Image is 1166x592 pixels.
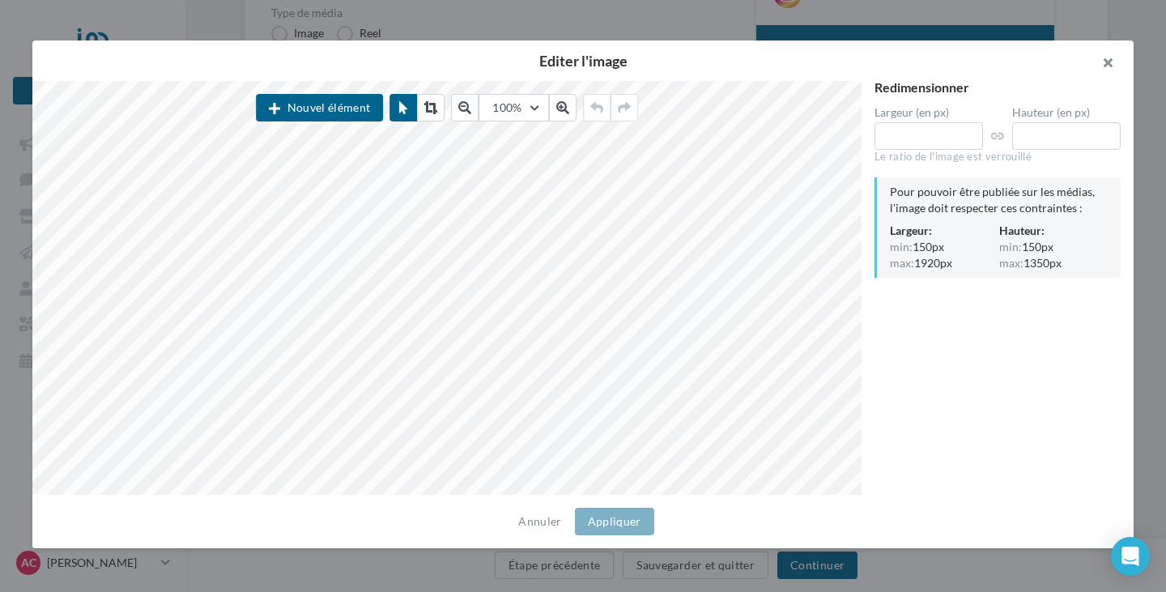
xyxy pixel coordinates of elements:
div: 150px [890,239,999,255]
div: 150px [999,239,1109,255]
div: 1920px [890,255,999,271]
div: Open Intercom Messenger [1111,537,1150,576]
div: Largeur: [890,223,999,239]
div: 1350px [999,255,1109,271]
label: Largeur (en px) [874,107,983,118]
button: Annuler [512,512,568,531]
div: Pour pouvoir être publiée sur les médias, l'image doit respecter ces contraintes : [890,184,1108,216]
span: max: [890,258,914,269]
span: max: [999,258,1023,269]
label: Hauteur (en px) [1012,107,1121,118]
button: Appliquer [575,508,654,535]
div: Le ratio de l'image est verrouillé [874,150,1121,164]
span: min: [999,241,1022,253]
span: min: [890,241,913,253]
h2: Editer l'image [58,53,1108,68]
div: Hauteur: [999,223,1109,239]
div: Redimensionner [874,81,1121,94]
button: Nouvel élément [256,94,383,121]
button: 100% [479,94,548,121]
